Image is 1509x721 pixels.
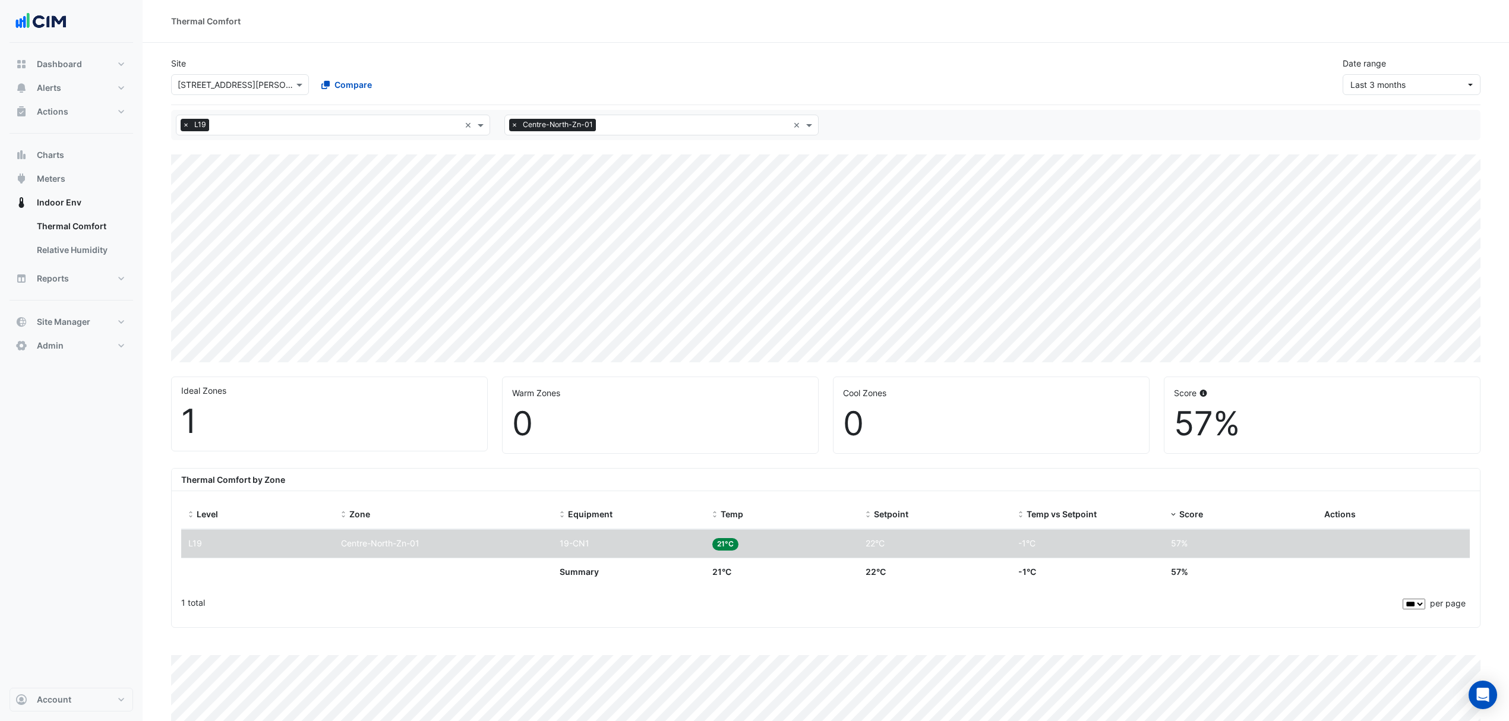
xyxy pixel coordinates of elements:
span: Level [197,509,218,519]
span: Equipment [568,509,613,519]
span: Charts [37,149,64,161]
span: Reports [37,273,69,284]
span: Indoor Env [37,197,81,208]
span: 22°C [866,567,886,577]
a: Thermal Comfort [27,214,133,238]
div: Ideal Zones [181,384,478,397]
div: Open Intercom Messenger [1469,681,1497,709]
a: Relative Humidity [27,238,133,262]
span: L19 [188,538,202,548]
div: Cool Zones [843,387,1139,399]
b: Thermal Comfort by Zone [181,475,285,485]
app-icon: Charts [15,149,27,161]
button: Actions [10,100,133,124]
span: Clear [793,119,803,131]
button: Account [10,688,133,711]
div: 1 total [181,588,1400,618]
div: 0 [512,404,809,444]
app-icon: Dashboard [15,58,27,70]
span: Setpoint [874,509,908,519]
span: Dashboard [37,58,82,70]
span: Temp vs Setpoint [1027,509,1097,519]
button: Indoor Env [10,191,133,214]
span: Clear [465,119,475,131]
span: L19 [191,119,209,131]
app-icon: Alerts [15,82,27,94]
span: Meters [37,173,65,185]
div: 0 [843,404,1139,444]
span: × [509,119,520,131]
app-icon: Reports [15,273,27,284]
div: Indoor Env [10,214,133,267]
app-icon: Actions [15,106,27,118]
img: Company Logo [14,10,68,33]
span: 57% [1171,538,1188,548]
span: Admin [37,340,64,352]
span: 57% [1171,567,1188,577]
label: Date range [1343,57,1386,69]
span: Centre-North-Zn-01 [341,538,419,548]
span: Alerts [37,82,61,94]
span: -1°C [1018,567,1036,577]
app-icon: Meters [15,173,27,185]
div: Score [1174,387,1470,399]
span: × [181,119,191,131]
span: Centre-North-Zn-01 [520,119,596,131]
div: 57% [1174,404,1470,444]
div: 1 [181,401,478,441]
span: Compare [334,78,372,91]
label: Site [171,57,186,69]
span: Temp [721,509,743,519]
span: Actions [37,106,68,118]
span: -1°C [1018,538,1036,548]
span: Site Manager [37,316,90,328]
span: 19-CN1 [560,538,589,548]
span: 22°C [866,538,885,548]
button: Admin [10,334,133,358]
button: Last 3 months [1343,74,1480,95]
span: Actions [1324,509,1356,519]
div: Warm Zones [512,387,809,399]
span: Account [37,694,71,706]
button: Site Manager [10,310,133,334]
span: 21°C [712,538,738,551]
span: Score [1179,509,1203,519]
button: Meters [10,167,133,191]
app-icon: Indoor Env [15,197,27,208]
div: Summary [560,565,698,579]
div: Thermal Comfort [171,15,241,27]
app-icon: Site Manager [15,316,27,328]
span: 21°C [712,567,731,577]
app-icon: Admin [15,340,27,352]
button: Compare [314,74,380,95]
span: 01 Jun 25 - 31 Aug 25 [1350,80,1406,90]
span: Zone [349,509,370,519]
button: Reports [10,267,133,290]
span: per page [1430,598,1466,608]
button: Alerts [10,76,133,100]
button: Dashboard [10,52,133,76]
button: Charts [10,143,133,167]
